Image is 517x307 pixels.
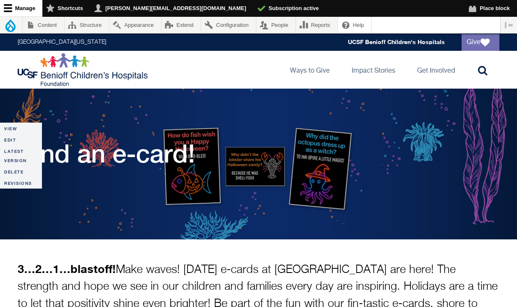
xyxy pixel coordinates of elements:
a: Impact Stories [345,51,402,89]
a: Give [462,34,499,51]
button: Vertical orientation [501,17,517,33]
a: Content [23,17,64,33]
a: Help [338,17,371,33]
a: [GEOGRAPHIC_DATA][US_STATE] [18,39,106,45]
a: Reports [296,17,337,33]
a: Get Involved [410,51,462,89]
img: Logo for UCSF Benioff Children's Hospitals Foundation [18,53,150,87]
strong: 3…2…1…blastoff! [18,262,116,276]
h1: Send an e-card! [10,139,195,168]
a: UCSF Benioff Children's Hospitals [348,39,445,46]
a: Structure [65,17,109,33]
a: People [256,17,296,33]
a: Configuration [201,17,256,33]
a: Ways to Give [283,51,337,89]
a: Appearance [110,17,161,33]
a: Extend [162,17,201,33]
